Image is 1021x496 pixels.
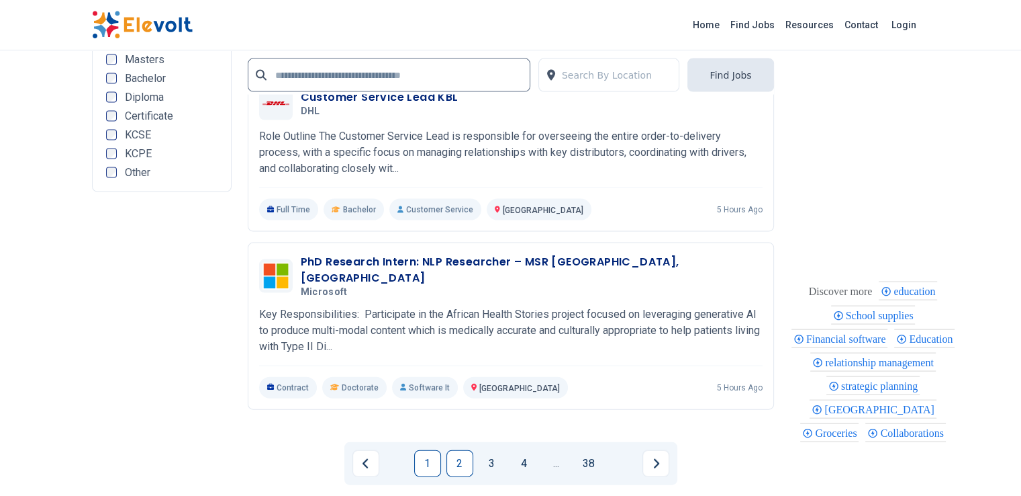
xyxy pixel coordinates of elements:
p: Contract [259,377,318,399]
a: Page 3 [479,450,505,477]
span: Diploma [125,92,164,103]
span: Certificate [125,111,173,122]
p: 5 hours ago [717,382,763,393]
span: [GEOGRAPHIC_DATA] [824,404,938,415]
a: Next page [642,450,669,477]
span: Microsoft [301,286,348,298]
p: Role Outline The Customer Service Lead is responsible for overseeing the entire order-to-delivery... [259,128,763,177]
div: Groceries [800,423,859,442]
span: Bachelor [343,204,376,215]
span: Masters [125,54,164,65]
a: Page 2 is your current page [446,450,473,477]
input: KCSE [106,130,117,140]
a: Previous page [352,450,379,477]
span: relationship management [825,357,937,368]
a: Page 4 [511,450,538,477]
div: relationship management [810,353,935,372]
a: MicrosoftPhD Research Intern: NLP Researcher – MSR [GEOGRAPHIC_DATA], [GEOGRAPHIC_DATA]MicrosoftK... [259,254,763,399]
img: Microsoft [262,263,289,290]
span: KCPE [125,149,152,159]
div: education [879,281,937,300]
a: DHLCustomer Service Lead KBLDHLRole Outline The Customer Service Lead is responsible for overseei... [259,87,763,220]
img: DHL [262,101,289,106]
input: Other [106,167,117,178]
input: Bachelor [106,73,117,84]
div: These are topics related to the article that might interest you [809,282,873,301]
a: Resources [780,14,839,36]
iframe: Advertisement [92,203,258,453]
span: School supplies [846,310,918,321]
span: [GEOGRAPHIC_DATA] [503,206,583,215]
input: Masters [106,54,117,65]
p: Customer Service [389,199,481,220]
ul: Pagination [352,450,669,477]
span: Financial software [806,333,890,345]
span: [GEOGRAPHIC_DATA] [479,384,560,393]
input: Diploma [106,92,117,103]
span: Groceries [815,427,861,439]
a: Contact [839,14,883,36]
h3: PhD Research Intern: NLP Researcher – MSR [GEOGRAPHIC_DATA], [GEOGRAPHIC_DATA] [301,254,763,286]
p: Software It [392,377,458,399]
span: Bachelor [125,73,166,84]
input: Certificate [106,111,117,122]
span: DHL [301,106,320,118]
div: Education [894,329,955,348]
span: Doctorate [342,382,379,393]
a: Home [687,14,725,36]
a: Jump forward [543,450,570,477]
input: KCPE [106,149,117,159]
a: Login [883,11,924,38]
p: Full Time [259,199,319,220]
span: KCSE [125,130,151,140]
span: Education [909,333,957,345]
div: Financial software [791,329,888,348]
a: Page 1 [414,450,441,477]
div: strategic planning [826,376,920,395]
span: Other [125,167,150,178]
h3: Customer Service Lead KBL [301,89,458,106]
span: education [893,285,939,296]
button: Find Jobs [687,58,773,92]
a: Page 38 [575,450,602,477]
span: strategic planning [841,380,922,392]
a: Find Jobs [725,14,780,36]
div: Nairobi [810,400,936,419]
p: Key Responsibilities: Participate in the African Health Stories project focused on leveraging gen... [259,306,763,355]
p: 5 hours ago [717,204,763,215]
div: Collaborations [865,423,945,442]
img: Elevolt [92,11,193,39]
div: School supplies [831,306,916,325]
span: Collaborations [880,427,947,439]
iframe: Chat Widget [954,431,1021,496]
